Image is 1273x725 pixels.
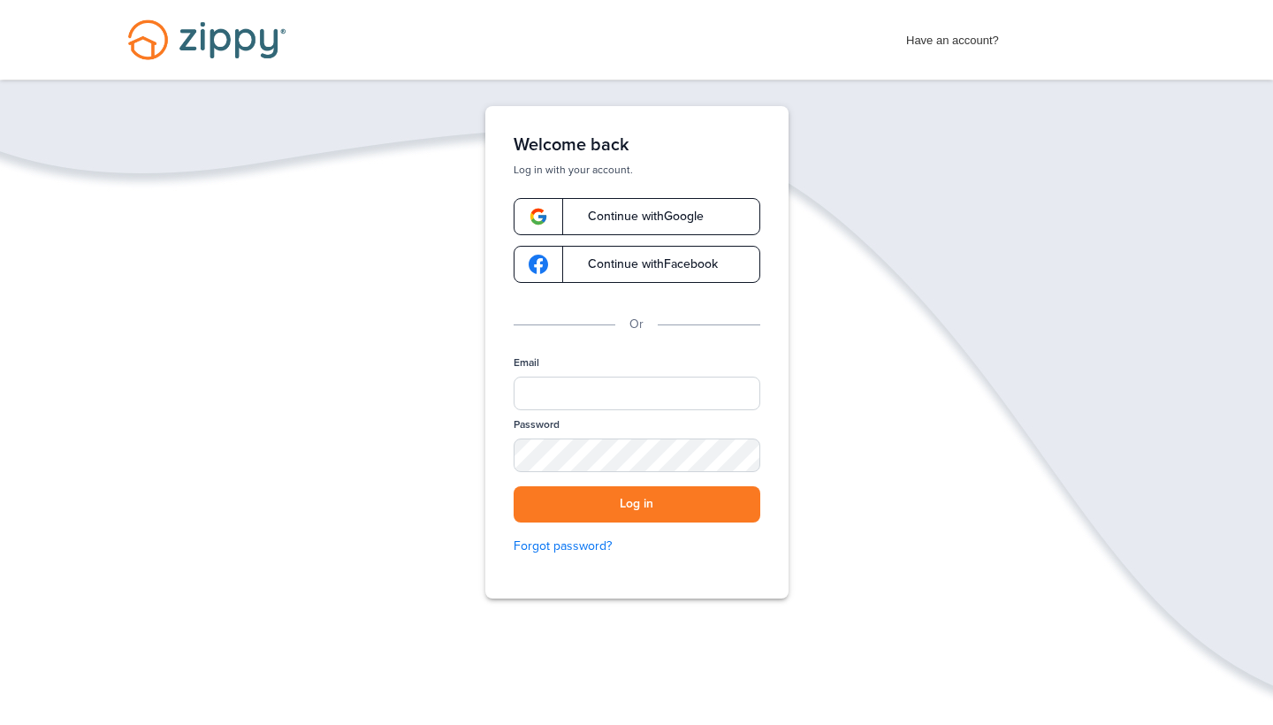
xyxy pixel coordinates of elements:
input: Password [514,439,760,472]
input: Email [514,377,760,410]
span: Have an account? [906,22,999,50]
h1: Welcome back [514,134,760,156]
button: Log in [514,486,760,523]
img: google-logo [529,207,548,226]
p: Log in with your account. [514,163,760,177]
label: Password [514,417,560,432]
a: google-logoContinue withFacebook [514,246,760,283]
a: google-logoContinue withGoogle [514,198,760,235]
img: google-logo [529,255,548,274]
label: Email [514,355,539,370]
p: Or [629,315,644,334]
span: Continue with Google [570,210,704,223]
a: Forgot password? [514,537,760,556]
span: Continue with Facebook [570,258,718,271]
